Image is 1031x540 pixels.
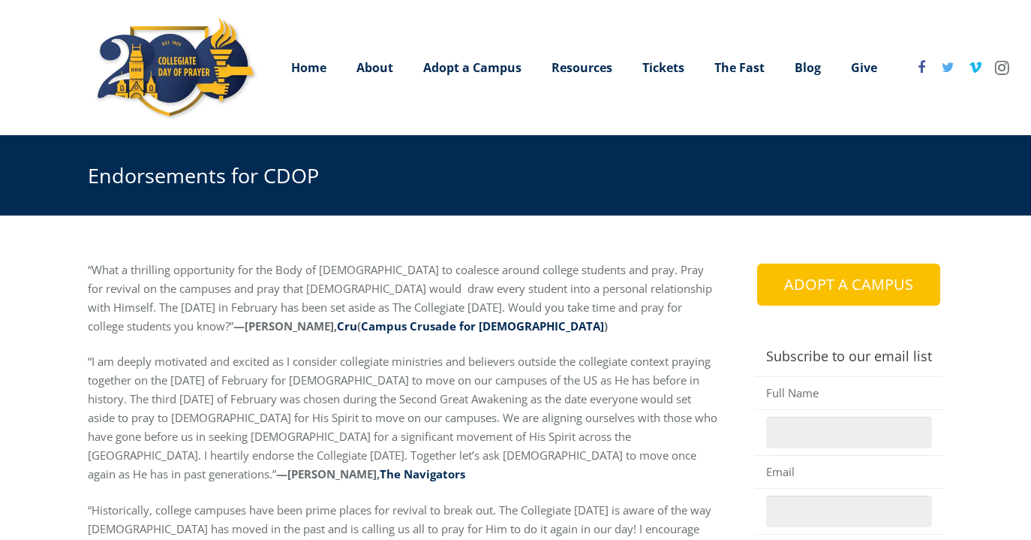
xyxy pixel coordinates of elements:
[552,59,612,76] span: Resources
[380,466,465,481] a: The Navigators
[627,49,699,86] a: Tickets
[291,59,326,76] span: Home
[88,261,721,336] p: “What a thrilling opportunity for the Body of [DEMOGRAPHIC_DATA] to coalesce around college stude...
[699,49,780,86] a: The Fast
[795,59,821,76] span: Blog
[88,14,260,122] img: Collegiate Day of Prayer Logo 200th anniversary
[908,54,935,81] a: Facebook
[935,54,962,81] a: Twitter
[88,161,319,190] h1: Endorsements for CDOP
[642,59,684,76] span: Tickets
[766,347,932,366] h4: Subscribe to our email list
[851,59,877,76] span: Give
[714,59,765,76] span: The Fast
[88,352,721,484] p: “I am deeply motivated and excited as I consider collegiate ministries and believers outside the ...
[276,49,341,86] a: Home
[836,49,892,86] a: Give
[408,49,537,86] a: Adopt a Campus
[341,49,408,86] a: About
[537,49,627,86] a: Resources
[755,376,943,409] td: Full Name
[757,264,940,306] a: ADOPT A CAMPUS
[423,59,522,76] span: Adopt a Campus
[276,466,465,481] strong: —[PERSON_NAME],
[361,318,604,333] a: Campus Crusade for [DEMOGRAPHIC_DATA]
[334,318,608,333] strong: , ( )
[962,54,989,81] a: Vimeo
[233,318,334,333] strong: —[PERSON_NAME]
[356,59,393,76] span: About
[337,318,357,333] a: Cru
[755,455,943,488] td: Email
[989,54,1016,81] a: Instagram
[780,49,836,86] a: Blog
